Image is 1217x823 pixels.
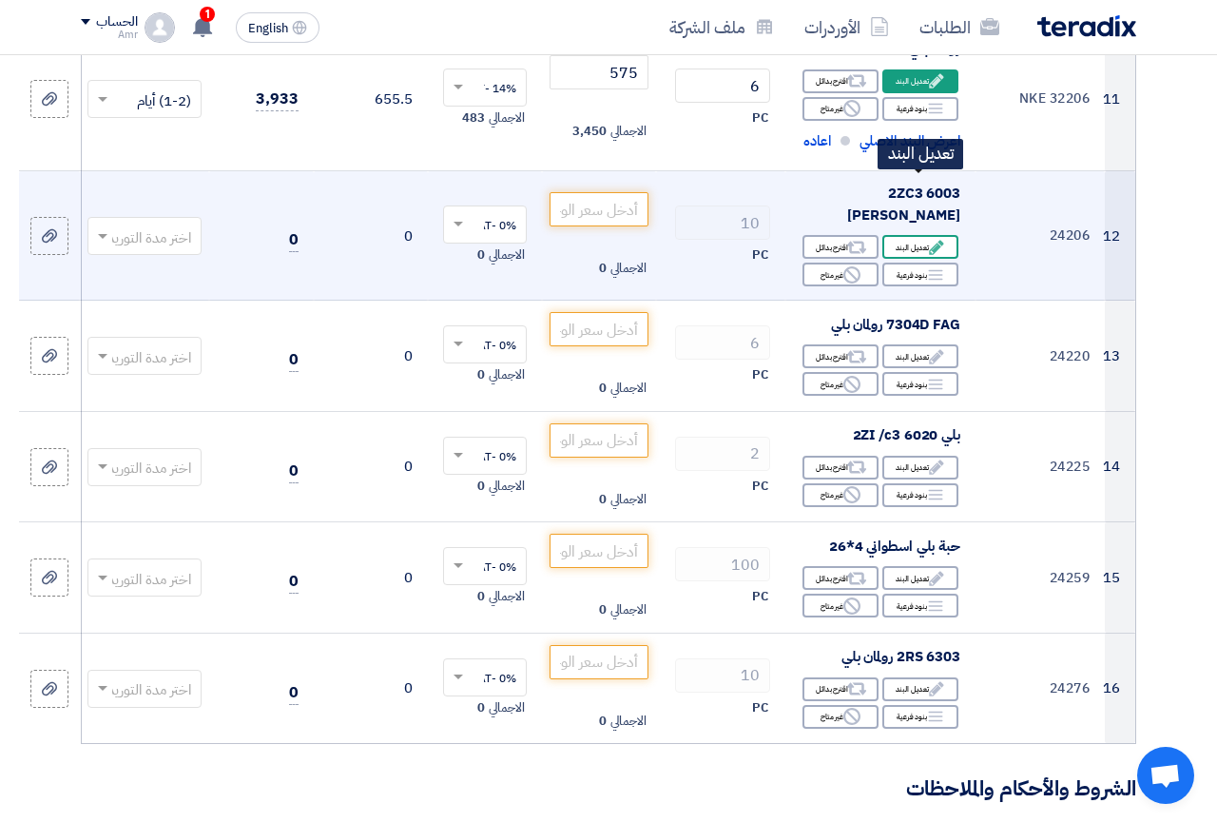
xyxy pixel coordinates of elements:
ng-select: VAT [443,206,527,244]
span: 0 [599,712,607,731]
input: أدخل سعر الوحدة [550,423,648,458]
td: 32206 NKE [976,27,1105,171]
span: PC [752,365,768,384]
div: غير متاح [802,263,879,286]
div: بنود فرعية [882,483,958,507]
div: غير متاح [802,372,879,396]
input: أدخل سعر الوحدة [550,534,648,568]
div: اقترح بدائل [802,344,879,368]
span: الاجمالي [489,245,525,265]
td: 12 [1105,171,1135,301]
span: 0 [289,681,299,705]
span: PC [752,108,768,127]
a: الطلبات [904,5,1014,49]
span: الاجمالي [610,600,647,619]
span: 0 [477,365,485,384]
div: غير متاح [802,97,879,121]
span: الاجمالي [489,365,525,384]
input: أدخل سعر الوحدة [550,192,648,226]
button: English [236,12,319,43]
span: PC [752,698,768,717]
span: الاجمالي [610,122,647,141]
span: 3,933 [256,88,299,111]
span: الاجمالي [489,108,525,127]
span: اعاده [803,130,831,152]
span: الاجمالي [489,587,525,606]
td: 14 [1105,411,1135,522]
input: RFQ_STEP1.ITEMS.2.AMOUNT_TITLE [675,206,770,240]
span: 6303 2RS رولمان بلي [841,646,960,667]
div: غير متاح [802,705,879,729]
span: 6003 2ZC3 [PERSON_NAME] [847,183,960,225]
span: الاجمالي [610,712,647,731]
span: بلي 6020 2ZI /c3 [853,424,960,445]
a: ملف الشركة [654,5,789,49]
span: 0 [599,490,607,509]
td: 655.5 [314,27,428,171]
td: 24225 [976,411,1105,522]
td: 24259 [976,522,1105,634]
input: أدخل سعر الوحدة [550,312,648,346]
div: اقترح بدائل [802,677,879,701]
span: اعرض البند الاصلي [860,130,960,152]
img: Teradix logo [1037,15,1136,37]
ng-select: VAT [443,325,527,363]
span: الاجمالي [489,477,525,496]
span: 0 [477,698,485,717]
ng-select: VAT [443,547,527,585]
div: تعديل البند [882,456,958,480]
div: تعديل البند [878,139,963,169]
td: 16 [1105,633,1135,743]
ng-select: VAT [443,437,527,475]
a: Open chat [1137,747,1194,804]
div: اقترح بدائل [802,566,879,590]
span: 0 [477,587,485,606]
span: 0 [289,348,299,372]
span: حبة بلي اسطواني 4*26 [829,536,960,557]
td: 0 [314,633,428,743]
span: PC [752,245,768,265]
ng-select: VAT [443,69,527,107]
span: 0 [289,570,299,594]
div: اقترح بدائل [802,235,879,259]
span: 0 [289,228,299,252]
span: 0 [289,460,299,483]
ng-select: VAT [443,658,527,696]
input: RFQ_STEP1.ITEMS.2.AMOUNT_TITLE [675,325,770,360]
td: 0 [314,301,428,412]
a: الأوردرات [789,5,904,49]
div: تعديل البند [882,566,958,590]
span: الاجمالي [610,490,647,509]
div: غير متاح [802,594,879,617]
div: الحساب [96,14,137,30]
div: بنود فرعية [882,372,958,396]
span: English [248,22,288,35]
td: 11 [1105,27,1135,171]
span: الاجمالي [610,259,647,278]
span: 0 [599,600,607,619]
div: بنود فرعية [882,97,958,121]
span: 0 [599,379,607,398]
span: 483 [462,108,485,127]
div: تعديل البند [882,344,958,368]
span: 1 [200,7,215,22]
div: تعديل البند [882,677,958,701]
span: الاجمالي [610,379,647,398]
td: 15 [1105,522,1135,634]
span: 0 [477,477,485,496]
span: 0 [477,245,485,265]
div: بنود فرعية [882,263,958,286]
input: أدخل سعر الوحدة [550,645,648,679]
td: 0 [314,171,428,301]
input: RFQ_STEP1.ITEMS.2.AMOUNT_TITLE [675,547,770,581]
span: PC [752,477,768,496]
img: profile_test.png [145,12,175,43]
div: Amr [81,29,137,40]
div: اقترح بدائل [802,456,879,480]
td: 24206 [976,171,1105,301]
span: 3,450 [572,122,607,141]
div: بنود فرعية [882,705,958,729]
input: RFQ_STEP1.ITEMS.2.AMOUNT_TITLE [675,437,770,471]
div: تعديل البند [882,69,958,93]
span: الاجمالي [489,698,525,717]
